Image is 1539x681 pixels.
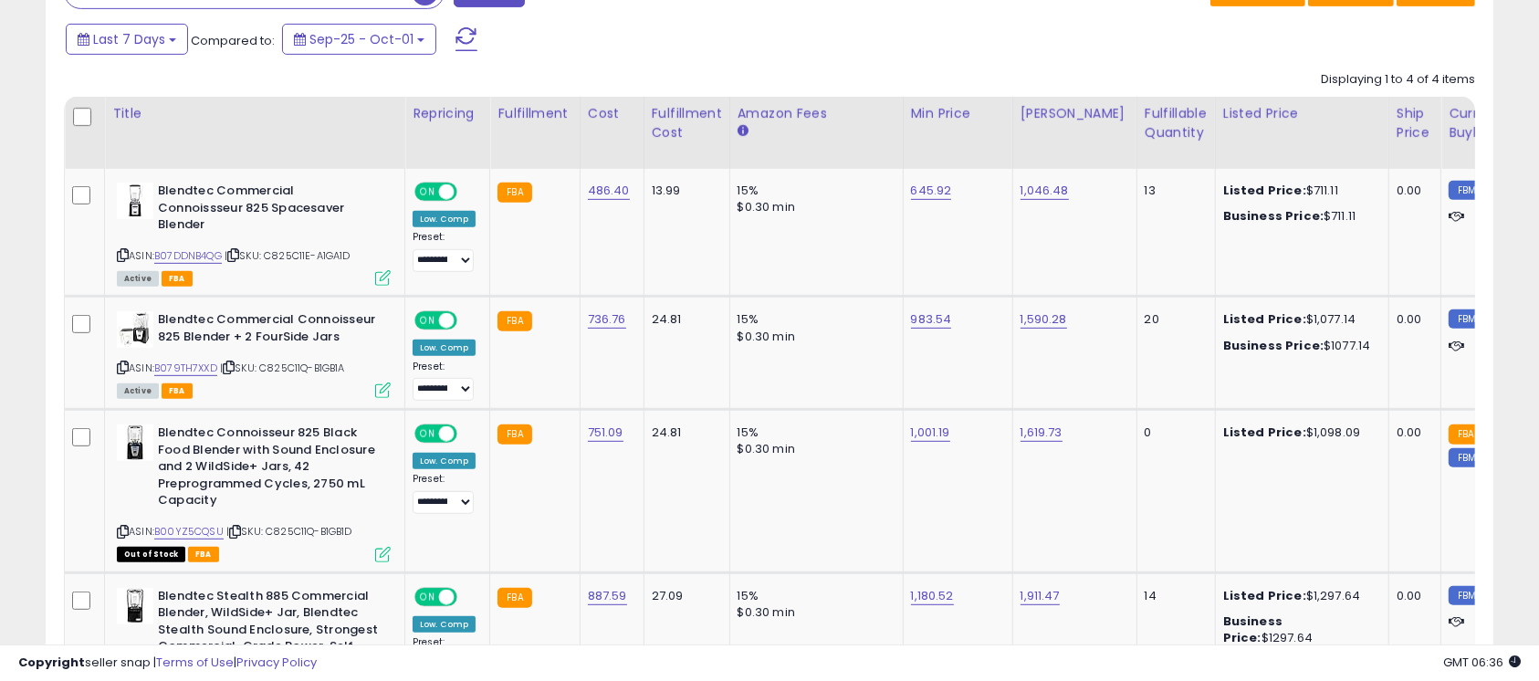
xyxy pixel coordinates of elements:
div: 15% [738,588,889,604]
div: $1,077.14 [1223,311,1375,328]
div: $711.11 [1223,183,1375,199]
div: Title [112,104,397,123]
div: $1077.14 [1223,338,1375,354]
small: FBA [497,588,531,608]
div: seller snap | | [18,655,317,672]
span: | SKU: C825C11Q-B1GB1D [226,524,352,539]
span: ON [416,426,439,442]
div: 0.00 [1397,311,1427,328]
a: B079TH7XXD [154,361,217,376]
span: 2025-10-9 06:36 GMT [1443,654,1521,671]
a: 486.40 [588,182,630,200]
small: FBA [1449,424,1482,445]
a: 983.54 [911,310,952,329]
span: Last 7 Days [93,30,165,48]
a: Privacy Policy [236,654,317,671]
div: Listed Price [1223,104,1381,123]
div: 0.00 [1397,183,1427,199]
div: 15% [738,311,889,328]
a: 1,180.52 [911,587,954,605]
div: $0.30 min [738,329,889,345]
a: 645.92 [911,182,952,200]
div: Cost [588,104,636,123]
b: Blendtec Commercial Connoisseur 825 Blender + 2 FourSide Jars [158,311,380,350]
img: 41HLa0m5zAL._SL40_.jpg [117,588,153,624]
b: Listed Price: [1223,310,1306,328]
small: FBM [1449,586,1484,605]
div: $0.30 min [738,441,889,457]
b: Business Price: [1223,337,1324,354]
span: All listings currently available for purchase on Amazon [117,271,159,287]
div: 13.99 [652,183,716,199]
div: Low. Comp [413,616,476,633]
div: $0.30 min [738,604,889,621]
b: Listed Price: [1223,182,1306,199]
b: Business Price: [1223,613,1282,646]
small: FBA [497,183,531,203]
div: 0.00 [1397,588,1427,604]
span: OFF [455,426,484,442]
div: Amazon Fees [738,104,895,123]
div: 15% [738,183,889,199]
div: Ship Price [1397,104,1433,142]
div: $1,297.64 [1223,588,1375,604]
a: 736.76 [588,310,626,329]
a: Terms of Use [156,654,234,671]
span: FBA [188,547,219,562]
small: FBA [497,311,531,331]
b: Business Price: [1223,207,1324,225]
div: ASIN: [117,183,391,284]
img: 41i8hw0vtOL._SL40_.jpg [117,183,153,219]
a: 1,911.47 [1021,587,1060,605]
span: FBA [162,271,193,287]
img: 41mXXKTW0ZL._SL40_.jpg [117,424,153,461]
div: $0.30 min [738,199,889,215]
small: Amazon Fees. [738,123,749,140]
b: Listed Price: [1223,587,1306,604]
div: Preset: [413,231,476,272]
span: FBA [162,383,193,399]
span: OFF [455,313,484,329]
a: 1,590.28 [1021,310,1067,329]
button: Sep-25 - Oct-01 [282,24,436,55]
div: Fulfillable Quantity [1145,104,1208,142]
div: ASIN: [117,424,391,560]
div: ASIN: [117,311,391,396]
div: $1,098.09 [1223,424,1375,441]
small: FBM [1449,448,1484,467]
div: 15% [738,424,889,441]
span: All listings that are currently out of stock and unavailable for purchase on Amazon [117,547,185,562]
div: 13 [1145,183,1201,199]
div: Low. Comp [413,340,476,356]
small: FBM [1449,181,1484,200]
span: All listings currently available for purchase on Amazon [117,383,159,399]
div: Repricing [413,104,482,123]
div: $1297.64 [1223,613,1375,646]
b: Listed Price: [1223,424,1306,441]
b: Blendtec Commercial Connoissseur 825 Spacesaver Blender [158,183,380,238]
div: Low. Comp [413,211,476,227]
div: Low. Comp [413,453,476,469]
div: 24.81 [652,424,716,441]
span: Compared to: [191,32,275,49]
button: Last 7 Days [66,24,188,55]
div: Fulfillment Cost [652,104,722,142]
div: 0 [1145,424,1201,441]
small: FBA [497,424,531,445]
strong: Copyright [18,654,85,671]
div: Displaying 1 to 4 of 4 items [1321,71,1475,89]
a: B00YZ5CQSU [154,524,224,540]
div: 0.00 [1397,424,1427,441]
div: $711.11 [1223,208,1375,225]
a: 1,619.73 [1021,424,1063,442]
div: 24.81 [652,311,716,328]
div: Preset: [413,361,476,402]
span: OFF [455,184,484,200]
img: 41xTtwwSH+L._SL40_.jpg [117,311,153,348]
small: FBM [1449,309,1484,329]
div: 27.09 [652,588,716,604]
a: 1,046.48 [1021,182,1069,200]
a: B07DDNB4QG [154,248,222,264]
span: ON [416,589,439,604]
span: OFF [455,589,484,604]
